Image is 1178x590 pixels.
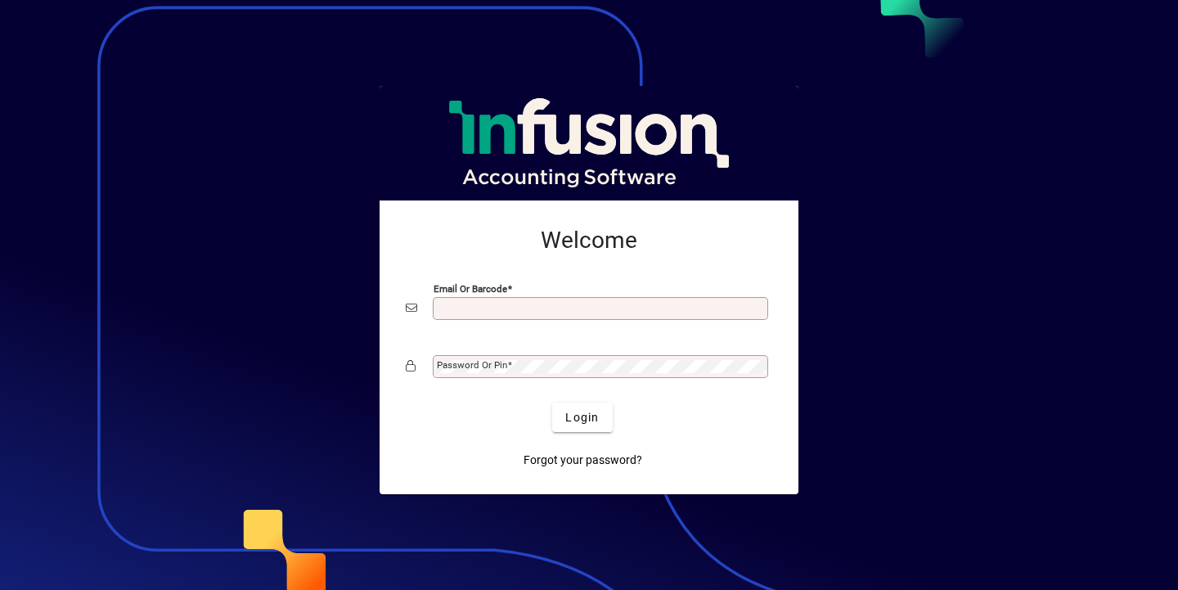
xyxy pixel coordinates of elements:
[434,283,507,295] mat-label: Email or Barcode
[552,403,612,432] button: Login
[524,452,642,469] span: Forgot your password?
[406,227,772,254] h2: Welcome
[517,445,649,475] a: Forgot your password?
[437,359,507,371] mat-label: Password or Pin
[565,409,599,426] span: Login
